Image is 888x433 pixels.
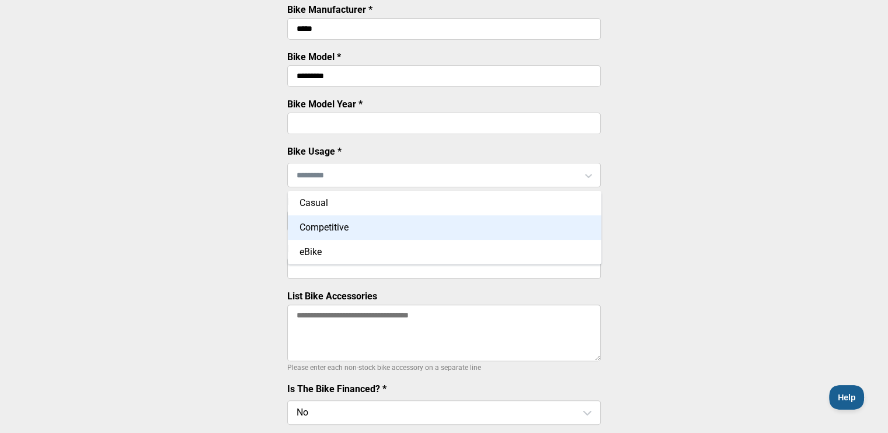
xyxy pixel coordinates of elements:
[287,4,372,15] label: Bike Manufacturer *
[287,291,377,302] label: List Bike Accessories
[287,196,378,207] label: Bike Purchase Price *
[287,383,386,394] label: Is The Bike Financed? *
[829,385,865,410] iframe: Toggle Customer Support
[288,191,601,215] div: Casual
[287,361,601,375] p: Please enter each non-stock bike accessory on a separate line
[287,243,369,254] label: Bike Serial Number
[288,215,601,240] div: Competitive
[287,146,342,157] label: Bike Usage *
[287,99,363,110] label: Bike Model Year *
[288,240,601,264] div: eBike
[287,51,341,62] label: Bike Model *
